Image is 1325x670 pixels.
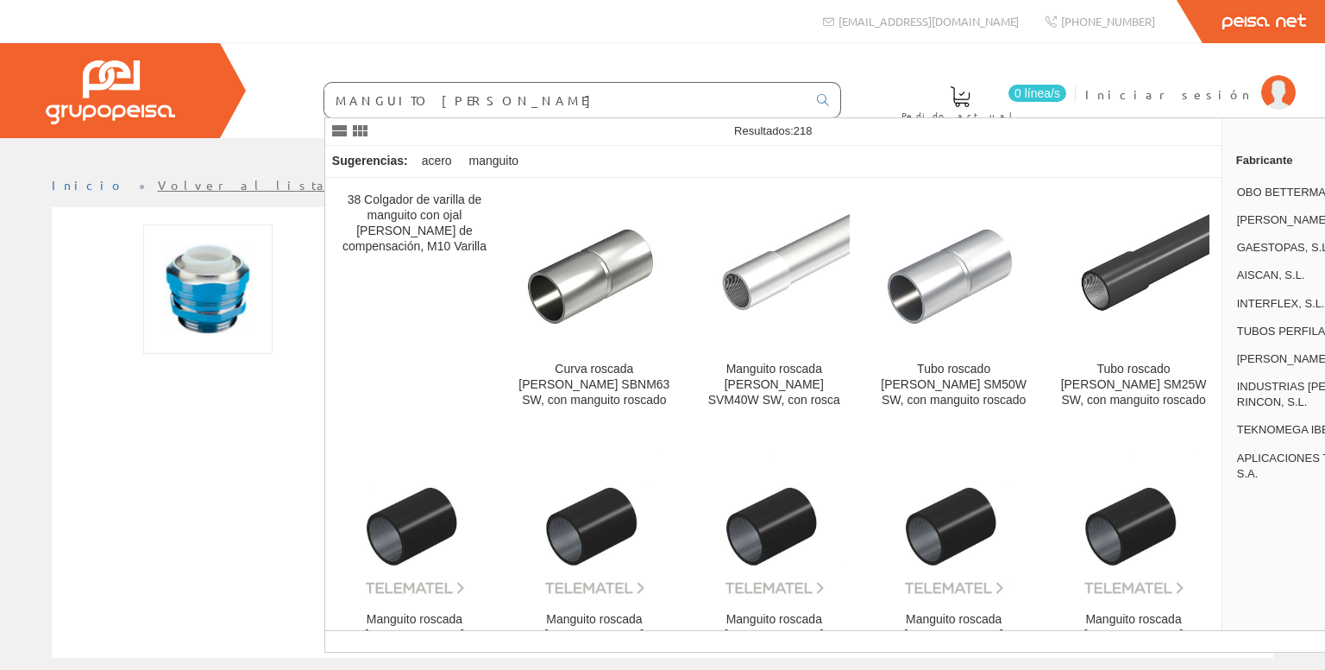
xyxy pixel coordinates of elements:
[1008,85,1066,102] span: 0 línea/s
[415,146,459,177] div: acero
[878,446,1029,597] img: Manguito roscada de acero SVM25W SW, con rosca
[518,194,669,345] img: Curva roscada de acero SBNM63 SW, con manguito roscado
[46,60,175,124] img: Grupo Peisa
[158,177,499,193] a: Volver al listado de productos
[699,446,850,597] img: Manguito roscada de acero SVM32W SW, con rosca
[339,193,490,255] div: 38 Colgador de varilla de manguito con ojal [PERSON_NAME] de compensación, M10 Varilla
[518,446,669,597] img: Manguito roscada de acero SVM50W SW, con rosca
[324,83,807,117] input: Buscar ...
[52,177,125,193] a: Inicio
[699,612,850,659] div: Manguito roscada [PERSON_NAME] SVM32W SW, con rosca
[838,14,1019,28] span: [EMAIL_ADDRESS][DOMAIN_NAME]
[685,179,863,428] a: Manguito roscada de acero SVM40W SW, con rosca Manguito roscada [PERSON_NAME] SVM40W SW, con rosca
[339,612,490,659] div: Manguito roscada [PERSON_NAME] SVM63W SW, con rosca
[518,362,669,408] div: Curva roscada [PERSON_NAME] SBNM63 SW, con manguito roscado
[901,107,1019,124] span: Pedido actual
[699,362,850,408] div: Manguito roscada [PERSON_NAME] SVM40W SW, con rosca
[1085,72,1296,88] a: Iniciar sesión
[1061,14,1155,28] span: [PHONE_NUMBER]
[734,124,812,137] span: Resultados:
[462,146,526,177] div: manguito
[878,194,1029,345] img: Tubo roscado de acero SM50W SW, con manguito roscado
[864,179,1043,428] a: Tubo roscado de acero SM50W SW, con manguito roscado Tubo roscado [PERSON_NAME] SM50W SW, con man...
[1058,612,1209,659] div: Manguito roscada [PERSON_NAME] SVM20W SW, con rosca
[325,149,411,174] div: Sugerencias:
[339,446,490,597] img: Manguito roscada de acero SVM63W SW, con rosca
[1085,85,1253,103] span: Iniciar sesión
[518,612,669,659] div: Manguito roscada [PERSON_NAME] SVM50W SW, con rosca
[143,224,273,354] img: Foto artículo Racor latonTubodix Pg-36 (150x150)
[699,194,850,345] img: Manguito roscada de acero SVM40W SW, con rosca
[1058,194,1209,345] img: Tubo roscado de acero SM25W SW, con manguito roscado
[1058,362,1209,408] div: Tubo roscado [PERSON_NAME] SM25W SW, con manguito roscado
[878,362,1029,408] div: Tubo roscado [PERSON_NAME] SM50W SW, con manguito roscado
[794,124,813,137] span: 218
[1044,179,1222,428] a: Tubo roscado de acero SM25W SW, con manguito roscado Tubo roscado [PERSON_NAME] SM25W SW, con man...
[878,612,1029,659] div: Manguito roscada [PERSON_NAME] SVM25W SW, con rosca
[505,179,683,428] a: Curva roscada de acero SBNM63 SW, con manguito roscado Curva roscada [PERSON_NAME] SBNM63 SW, con...
[1058,446,1209,597] img: Manguito roscada de acero SVM20W SW, con rosca
[325,179,504,428] a: 38 Colgador de varilla de manguito con ojal [PERSON_NAME] de compensación, M10 Varilla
